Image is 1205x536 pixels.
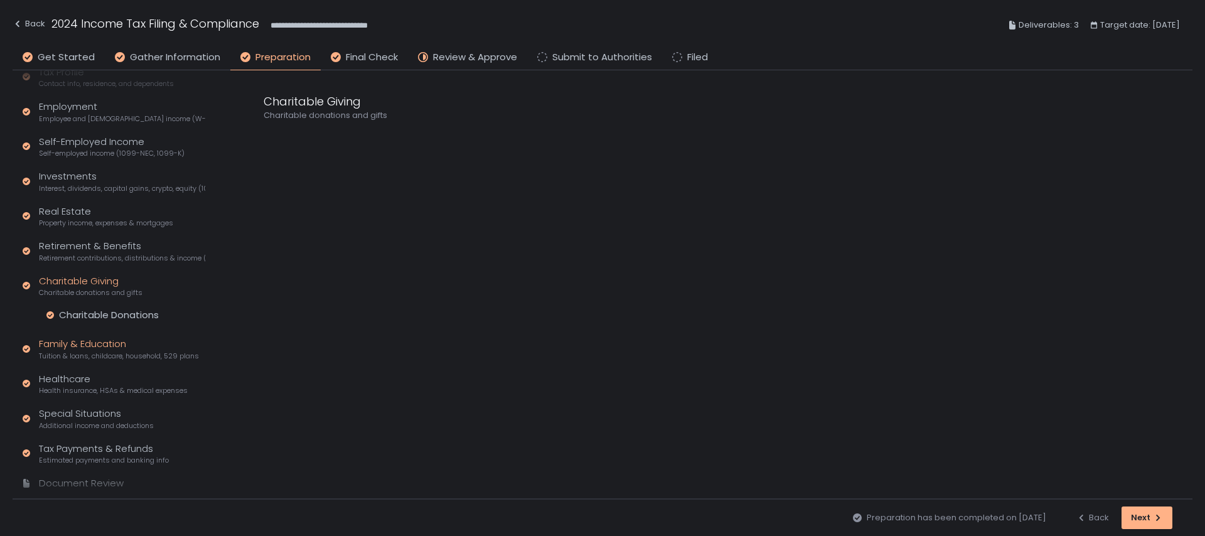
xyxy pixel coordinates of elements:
[39,135,185,159] div: Self-Employed Income
[39,149,185,158] span: Self-employed income (1099-NEC, 1099-K)
[867,512,1046,523] span: Preparation has been completed on [DATE]
[1122,507,1172,529] button: Next
[433,50,517,65] span: Review & Approve
[346,50,398,65] span: Final Check
[39,184,205,193] span: Interest, dividends, capital gains, crypto, equity (1099s, K-1s)
[39,407,154,431] div: Special Situations
[264,93,866,110] div: Charitable Giving
[255,50,311,65] span: Preparation
[39,65,174,89] div: Tax Profile
[39,239,205,263] div: Retirement & Benefits
[39,421,154,431] span: Additional income and deductions
[39,100,205,124] div: Employment
[1131,512,1163,523] div: Next
[1076,512,1109,523] div: Back
[39,274,142,298] div: Charitable Giving
[687,50,708,65] span: Filed
[552,50,652,65] span: Submit to Authorities
[39,205,173,228] div: Real Estate
[1019,18,1079,33] span: Deliverables: 3
[39,218,173,228] span: Property income, expenses & mortgages
[130,50,220,65] span: Gather Information
[39,351,199,361] span: Tuition & loans, childcare, household, 529 plans
[1076,507,1109,529] button: Back
[264,110,866,121] div: Charitable donations and gifts
[39,114,205,124] span: Employee and [DEMOGRAPHIC_DATA] income (W-2s)
[13,16,45,31] div: Back
[39,79,174,88] span: Contact info, residence, and dependents
[51,15,259,32] h1: 2024 Income Tax Filing & Compliance
[39,476,124,491] div: Document Review
[39,442,169,466] div: Tax Payments & Refunds
[59,309,159,321] div: Charitable Donations
[39,169,205,193] div: Investments
[39,337,199,361] div: Family & Education
[39,254,205,263] span: Retirement contributions, distributions & income (1099-R, 5498)
[1100,18,1180,33] span: Target date: [DATE]
[39,386,188,395] span: Health insurance, HSAs & medical expenses
[39,288,142,297] span: Charitable donations and gifts
[13,15,45,36] button: Back
[39,372,188,396] div: Healthcare
[38,50,95,65] span: Get Started
[39,456,169,465] span: Estimated payments and banking info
